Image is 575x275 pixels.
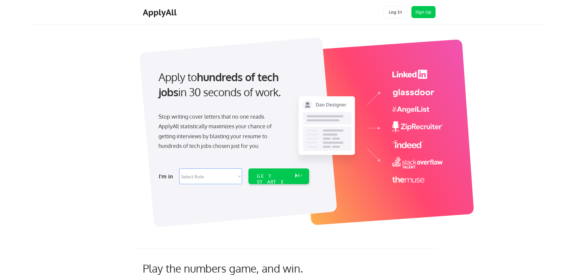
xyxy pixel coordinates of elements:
[158,69,307,100] div: Apply to in 30 seconds of work.
[143,7,178,18] div: ApplyAll
[158,112,283,151] div: Stop writing cover letters that no one reads. ApplyAll statistically maximizes your chance of get...
[158,70,281,99] strong: hundreds of tech jobs
[159,171,176,181] div: I'm in
[383,6,407,18] button: Log In
[257,173,289,191] div: GET STARTED
[143,262,330,275] div: Play the numbers game, and win.
[411,6,436,18] button: Sign Up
